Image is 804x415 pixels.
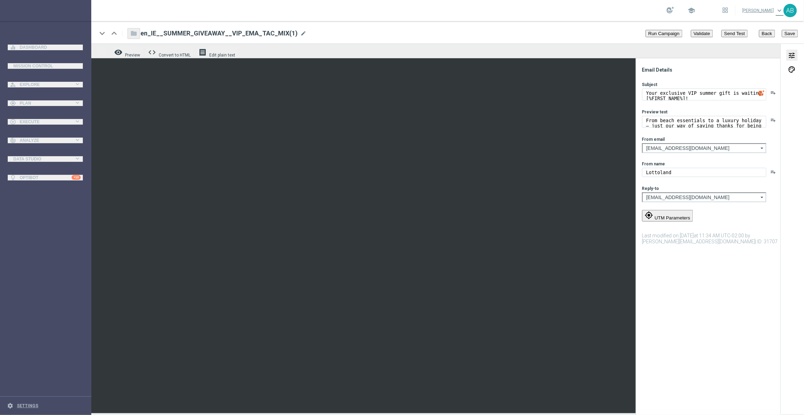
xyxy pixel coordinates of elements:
div: AB [784,4,797,17]
button: playlist_add [771,117,776,123]
span: tune [788,51,796,60]
label: From name [642,162,665,166]
i: lightbulb [10,174,16,181]
span: Data Studio [13,157,71,161]
i: keyboard_arrow_right [74,118,81,125]
button: person_search Explore keyboard_arrow_right [8,82,83,87]
span: mode_edit [301,31,306,36]
button: lightbulb Optibot +10 [8,175,83,180]
i: keyboard_arrow_right [74,99,81,106]
span: Convert to HTML [159,53,191,58]
i: receipt [198,48,207,57]
i: gps_fixed [10,100,16,106]
i: settings [7,403,13,409]
button: Save [782,30,798,37]
span: en_IE__SUMMER_GIVEAWAY__VIP_EMA_TAC_MIX(1) [140,29,298,38]
span: school [688,7,696,14]
input: Select [642,192,766,202]
button: folder [127,28,140,39]
button: gps_fixed Plan keyboard_arrow_right [8,100,83,106]
div: Mission Control [10,57,81,75]
i: my_location [645,211,653,219]
i: arrow_drop_down [759,144,766,153]
button: remove_red_eye Preview [112,46,143,55]
button: Back [759,30,775,37]
button: receipt Edit plain text [197,46,238,55]
button: tune [786,50,798,61]
span: code [148,48,156,57]
label: Reply-to [642,186,659,191]
button: playlist_add [771,169,776,175]
i: arrow_drop_down [759,193,766,202]
a: Optibot [20,168,72,187]
span: palette [788,65,796,74]
i: keyboard_arrow_right [74,137,81,143]
i: folder [130,29,137,38]
a: Settings [17,404,38,408]
button: my_location UTM Parameters [642,210,693,222]
div: Email Details [642,67,780,73]
div: Execute [10,119,74,125]
span: | ID: 31707 [756,239,778,244]
label: From email [642,137,665,142]
div: Plan [10,100,74,106]
span: Edit plain text [209,53,235,58]
button: Validate [691,30,713,37]
div: Dashboard [10,38,81,57]
a: Mission Control [13,57,77,75]
label: Last modified on [DATE] at 11:34 AM UTC-02:00 by [PERSON_NAME][EMAIL_ADDRESS][DOMAIN_NAME] [642,233,778,244]
label: Subject [642,82,658,87]
div: Analyze [10,137,74,144]
span: Execute [20,120,74,124]
button: playlist_add [771,90,776,95]
span: Plan [20,101,74,105]
button: palette [786,64,798,75]
img: optiGenie.svg [758,90,765,96]
span: Validate [694,31,710,36]
i: keyboard_arrow_right [74,155,81,162]
a: [PERSON_NAME]keyboard_arrow_down [743,7,784,14]
button: Mission Control [8,63,83,69]
input: Select [642,143,766,153]
button: play_circle_outline Execute keyboard_arrow_right [8,119,83,125]
div: +10 [72,175,81,180]
div: Explore [10,81,74,88]
span: Explore [20,83,74,87]
div: Optibot [10,168,81,187]
label: Preview text [642,110,668,114]
button: Data Studio keyboard_arrow_right [8,156,83,162]
span: keyboard_arrow_down [776,7,784,14]
i: track_changes [10,137,16,144]
button: Run Campaign [646,30,683,37]
div: Data Studio [10,157,74,161]
i: keyboard_arrow_right [74,81,81,87]
button: code Convert to HTML [146,46,194,55]
span: Analyze [20,138,74,143]
button: track_changes Analyze keyboard_arrow_right [8,138,83,143]
i: remove_red_eye [114,48,123,57]
i: equalizer [10,44,16,51]
button: Send Test [721,30,748,37]
button: equalizer Dashboard [8,45,83,50]
span: Preview [125,53,140,58]
a: Dashboard [20,38,81,57]
i: person_search [10,81,16,88]
i: play_circle_outline [10,119,16,125]
span: UTM Parameters [655,215,690,220]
